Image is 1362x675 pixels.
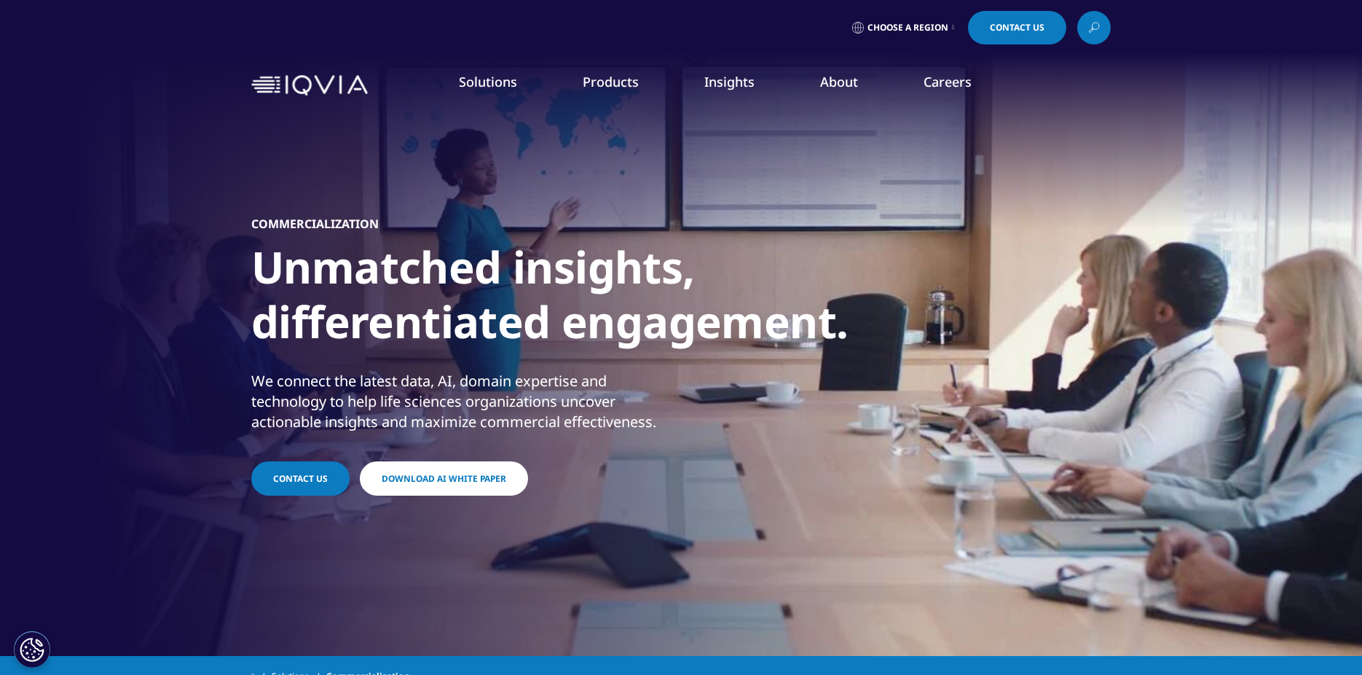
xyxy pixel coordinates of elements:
[251,216,379,231] h5: Commercialization
[704,73,755,90] a: Insights
[867,22,948,34] span: Choose a Region
[820,73,858,90] a: About
[251,371,677,432] div: We connect the latest data, AI, domain expertise and technology to help life sciences organizatio...
[583,73,639,90] a: Products
[374,51,1111,120] nav: Primary
[924,73,972,90] a: Careers
[382,472,506,485] span: Download AI White Paper
[251,75,368,96] img: IQVIA Healthcare Information Technology and Pharma Clinical Research Company
[273,472,328,485] span: Contact Us
[251,240,798,358] h1: Unmatched insights, differentiated engagement.
[251,461,350,496] a: Contact Us
[14,631,50,668] button: Configuración de cookies
[990,23,1044,32] span: Contact Us
[360,461,528,496] a: Download AI White Paper
[459,73,517,90] a: Solutions
[968,11,1066,44] a: Contact Us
